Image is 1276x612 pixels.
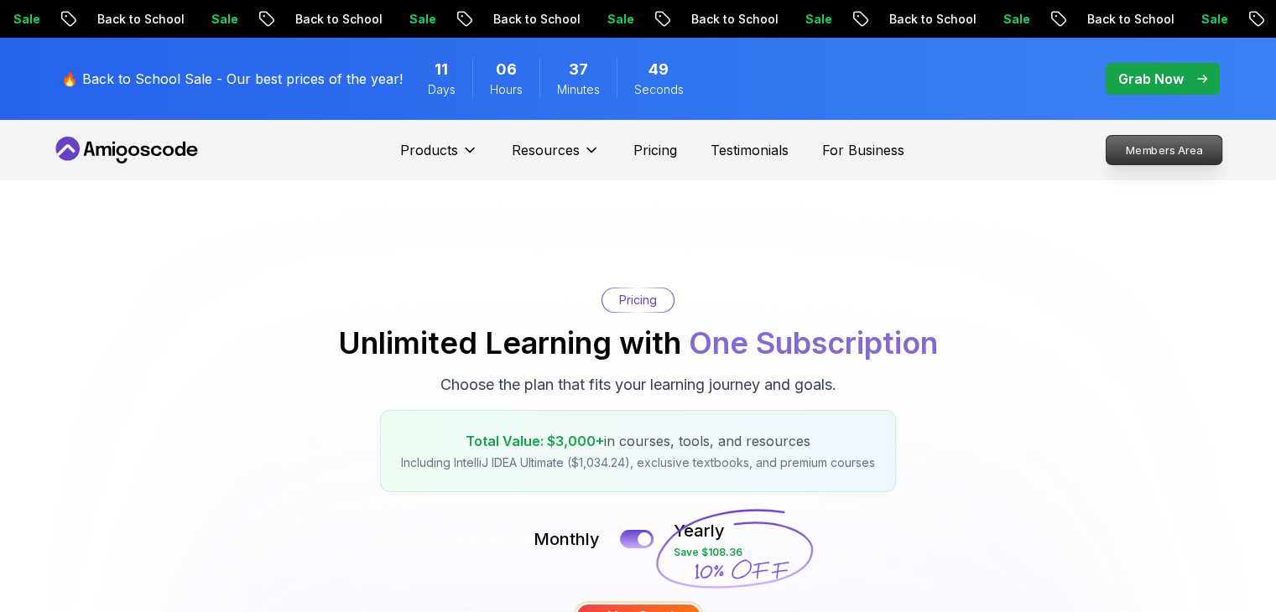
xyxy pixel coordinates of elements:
p: Back to School [674,11,789,28]
span: 6 Hours [496,58,517,81]
p: Sale [393,11,446,28]
p: in courses, tools, and resources [401,431,875,451]
span: 49 Seconds [648,58,669,81]
span: One Subscription [689,324,938,361]
p: Back to School [279,11,393,28]
span: Days [428,81,456,98]
p: Back to School [81,11,195,28]
span: 37 Minutes [569,58,588,81]
p: Sale [195,11,248,28]
a: Members Area [1105,135,1222,165]
p: Including IntelliJ IDEA Ultimate ($1,034.24), exclusive textbooks, and premium courses [401,454,875,471]
button: Products [400,140,478,174]
a: Pricing [633,140,677,160]
span: 11 Days [435,58,448,81]
p: Back to School [1070,11,1185,28]
span: Total Value: $3,000+ [466,433,604,449]
p: Choose the plan that fits your learning journey and goals. [440,373,836,397]
p: Back to School [477,11,591,28]
p: Grab Now [1118,69,1184,89]
p: Pricing [619,292,657,309]
p: Products [400,140,458,160]
button: Resources [512,140,600,174]
span: Hours [490,81,523,98]
p: Members Area [1106,136,1221,164]
p: Monthly [534,527,600,551]
a: Testimonials [711,140,789,160]
p: Sale [591,11,644,28]
p: Back to School [872,11,987,28]
p: 🔥 Back to School Sale - Our best prices of the year! [61,69,403,89]
p: Resources [512,140,580,160]
p: Sale [789,11,842,28]
span: Seconds [634,81,684,98]
a: For Business [822,140,904,160]
h2: Unlimited Learning with [338,326,938,360]
p: Sale [987,11,1040,28]
span: Minutes [557,81,600,98]
p: Sale [1185,11,1238,28]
